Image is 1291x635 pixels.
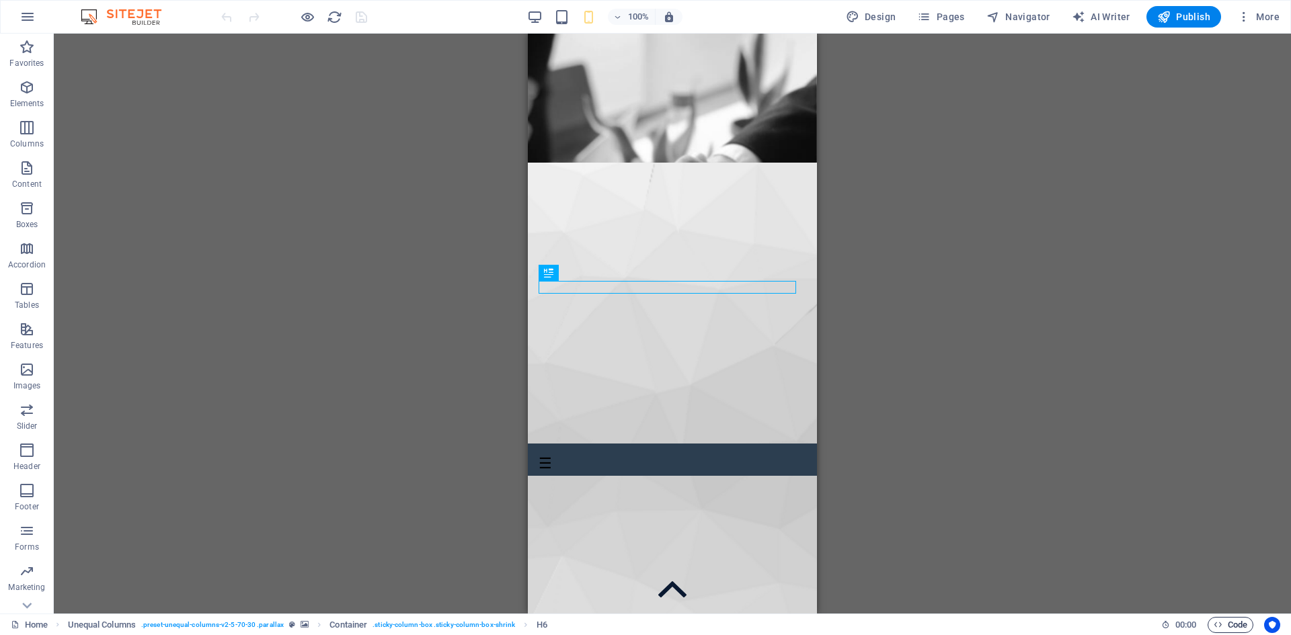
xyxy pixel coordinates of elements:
span: Click to select. Double-click to edit [329,617,367,633]
p: Header [13,461,40,472]
button: Design [840,6,902,28]
span: : [1185,620,1187,630]
span: Click to select. Double-click to edit [68,617,136,633]
button: reload [326,9,342,25]
p: Tables [15,300,39,310]
p: Elements [10,98,44,109]
span: Publish [1157,10,1210,24]
p: Boxes [16,219,38,230]
h6: 100% [628,9,650,25]
span: More [1237,10,1280,24]
p: Columns [10,138,44,149]
p: Footer [15,501,39,512]
p: Features [11,340,43,351]
button: More [1232,6,1285,28]
button: Usercentrics [1264,617,1280,633]
div: Design (Ctrl+Alt+Y) [840,6,902,28]
span: 00 00 [1175,617,1196,633]
button: 100% [608,9,656,25]
span: AI Writer [1072,10,1130,24]
h6: Session time [1161,617,1197,633]
span: Click to select. Double-click to edit [537,617,547,633]
button: Pages [912,6,970,28]
p: Slider [17,421,38,431]
button: Navigator [981,6,1056,28]
button: Click here to leave preview mode and continue editing [299,9,315,25]
a: Click to cancel selection. Double-click to open Pages [11,617,48,633]
p: Marketing [8,582,45,593]
span: Pages [917,10,964,24]
span: Code [1214,617,1247,633]
img: Editor Logo [77,9,178,25]
p: Favorites [9,58,44,69]
p: Content [12,179,42,189]
nav: breadcrumb [68,617,547,633]
span: Design [846,10,896,24]
p: Images [13,380,41,391]
i: This element is a customizable preset [289,621,295,628]
i: This element contains a background [301,621,309,628]
p: Forms [15,542,39,552]
span: Navigator [986,10,1050,24]
i: On resize automatically adjust zoom level to fit chosen device. [663,11,675,23]
button: AI Writer [1066,6,1136,28]
p: Accordion [8,259,46,270]
button: Code [1208,617,1253,633]
button: Publish [1146,6,1221,28]
i: Reload page [327,9,342,25]
span: . sticky-column-box .sticky-column-box-shrink [373,617,515,633]
span: . preset-unequal-columns-v2-5-70-30 .parallax [141,617,284,633]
